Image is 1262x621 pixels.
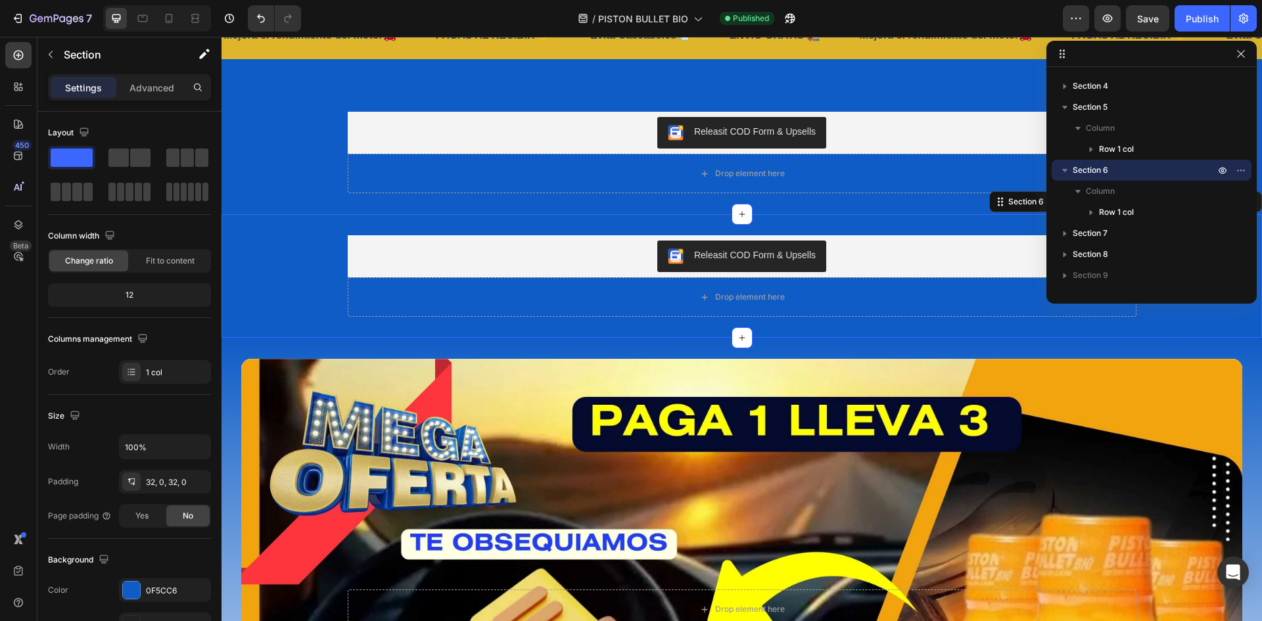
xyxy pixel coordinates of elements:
[1073,269,1108,282] span: Section 9
[48,407,83,425] div: Size
[48,366,70,378] div: Order
[784,159,825,171] div: Section 6
[146,255,195,267] span: Fit to content
[1086,185,1115,198] span: Column
[446,88,462,104] img: CKKYs5695_ICEAE=.webp
[48,441,70,453] div: Width
[48,584,68,596] div: Color
[64,47,172,62] p: Section
[146,476,208,488] div: 32, 0, 32, 0
[1073,248,1108,261] span: Section 8
[1073,80,1108,93] span: Section 4
[10,241,32,251] div: Beta
[1073,101,1108,114] span: Section 5
[146,585,208,597] div: 0F5CC6
[48,227,118,245] div: Column width
[1099,143,1134,156] span: Row 1 col
[849,159,933,171] p: Create Theme Section
[598,12,688,26] span: PISTON BULLET BIO
[135,510,149,522] span: Yes
[146,367,208,379] div: 1 col
[48,331,151,348] div: Columns management
[48,551,112,569] div: Background
[942,157,1000,173] button: AI Content
[120,435,210,459] input: Auto
[1073,227,1108,240] span: Section 7
[1175,5,1230,32] button: Publish
[5,5,98,32] button: 7
[1186,12,1219,26] div: Publish
[65,255,113,267] span: Change ratio
[48,476,78,488] div: Padding
[12,140,32,150] div: 450
[1086,122,1115,135] span: Column
[65,81,102,95] p: Settings
[436,80,605,112] button: Releasit COD Form & Upsells
[733,12,769,24] span: Published
[1126,5,1169,32] button: Save
[1099,206,1134,219] span: Row 1 col
[248,5,301,32] div: Undo/Redo
[494,255,563,265] div: Drop element here
[129,81,174,95] p: Advanced
[86,11,92,26] p: 7
[494,131,563,142] div: Drop element here
[1137,13,1159,24] span: Save
[1073,164,1108,177] span: Section 6
[183,510,193,522] span: No
[436,204,605,235] button: Releasit COD Form & Upsells
[473,212,594,225] div: Releasit COD Form & Upsells
[51,286,208,304] div: 12
[222,37,1262,621] iframe: Design area
[48,124,92,142] div: Layout
[48,510,112,522] div: Page padding
[473,88,594,102] div: Releasit COD Form & Upsells
[592,12,596,26] span: /
[446,212,462,227] img: CKKYs5695_ICEAE=.webp
[1217,557,1249,588] div: Open Intercom Messenger
[494,567,563,578] div: Drop element here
